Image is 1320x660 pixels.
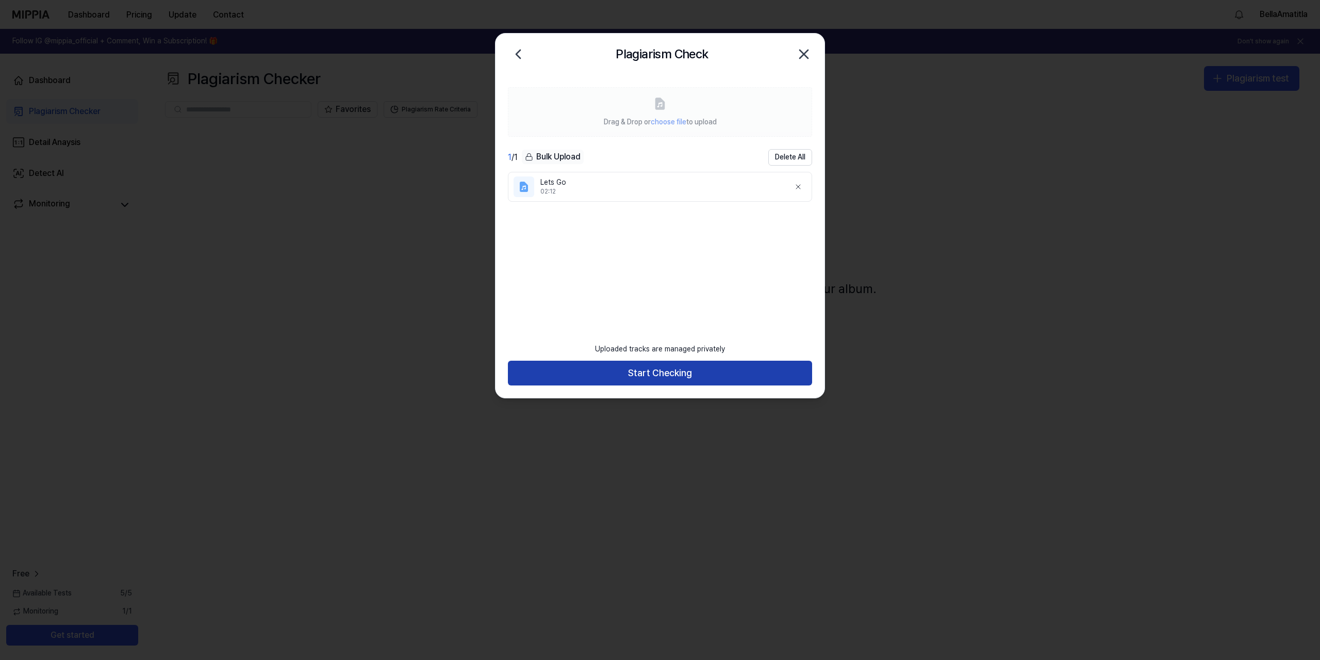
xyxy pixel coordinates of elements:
h2: Plagiarism Check [616,44,708,64]
button: Start Checking [508,361,812,385]
span: 1 [508,152,511,162]
div: 02:12 [540,187,782,196]
button: Delete All [768,149,812,166]
span: choose file [651,118,686,126]
span: Drag & Drop or to upload [604,118,717,126]
button: Bulk Upload [522,150,584,165]
div: Uploaded tracks are managed privately [589,338,731,361]
div: / 1 [508,151,518,164]
div: Lets Go [540,178,782,188]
